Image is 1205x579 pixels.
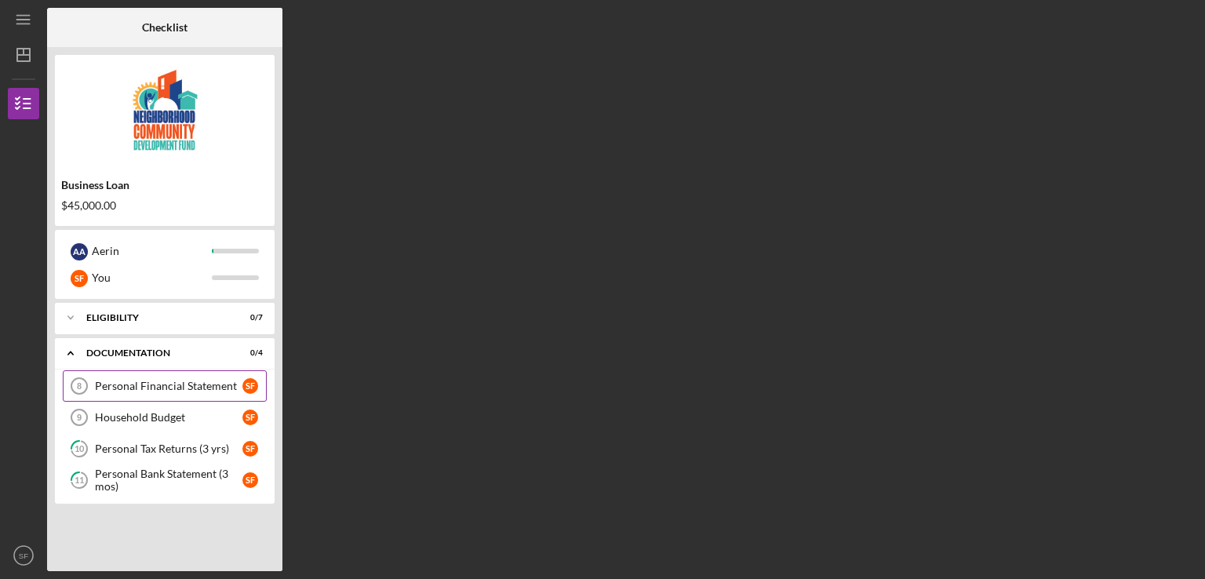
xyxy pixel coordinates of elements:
div: S F [71,270,88,287]
tspan: 8 [77,381,82,391]
a: 11Personal Bank Statement (3 mos)SF [63,464,267,496]
div: 0 / 7 [235,313,263,322]
div: Eligibility [86,313,224,322]
img: Product logo [55,63,275,157]
text: SF [19,552,28,560]
a: 10Personal Tax Returns (3 yrs)SF [63,433,267,464]
div: Aerin [92,238,212,264]
div: Personal Financial Statement [95,380,242,392]
div: Business Loan [61,179,268,191]
tspan: 10 [75,444,85,454]
div: 0 / 4 [235,348,263,358]
div: A A [71,243,88,260]
div: You [92,264,212,291]
div: documentation [86,348,224,358]
a: 9Household BudgetSF [63,402,267,433]
div: Personal Bank Statement (3 mos) [95,468,242,493]
b: Checklist [142,21,187,34]
a: 8Personal Financial StatementSF [63,370,267,402]
div: Household Budget [95,411,242,424]
div: S F [242,410,258,425]
div: S F [242,472,258,488]
div: S F [242,441,258,457]
tspan: 11 [75,475,84,486]
div: Personal Tax Returns (3 yrs) [95,442,242,455]
div: $45,000.00 [61,199,268,212]
button: SF [8,540,39,571]
tspan: 9 [77,413,82,422]
div: S F [242,378,258,394]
